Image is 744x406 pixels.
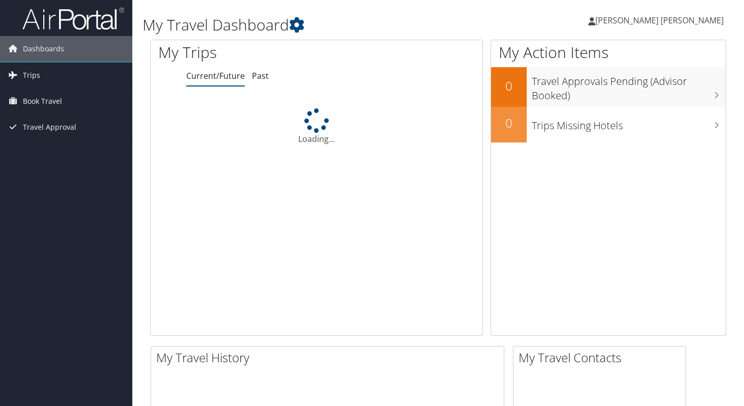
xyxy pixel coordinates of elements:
h3: Travel Approvals Pending (Advisor Booked) [532,69,726,103]
span: Travel Approval [23,114,76,140]
a: [PERSON_NAME] [PERSON_NAME] [588,5,734,36]
h3: Trips Missing Hotels [532,113,726,133]
span: [PERSON_NAME] [PERSON_NAME] [595,15,724,26]
a: Past [252,70,269,81]
span: Trips [23,63,40,88]
img: airportal-logo.png [22,7,124,31]
span: Dashboards [23,36,64,62]
a: 0Travel Approvals Pending (Advisor Booked) [491,67,726,106]
h2: 0 [491,114,527,132]
h2: My Travel History [156,349,504,366]
h1: My Trips [158,42,336,63]
h2: My Travel Contacts [519,349,685,366]
h1: My Travel Dashboard [142,14,537,36]
a: 0Trips Missing Hotels [491,107,726,142]
h2: 0 [491,77,527,95]
h1: My Action Items [491,42,726,63]
a: Current/Future [186,70,245,81]
div: Loading... [151,108,482,145]
span: Book Travel [23,89,62,114]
